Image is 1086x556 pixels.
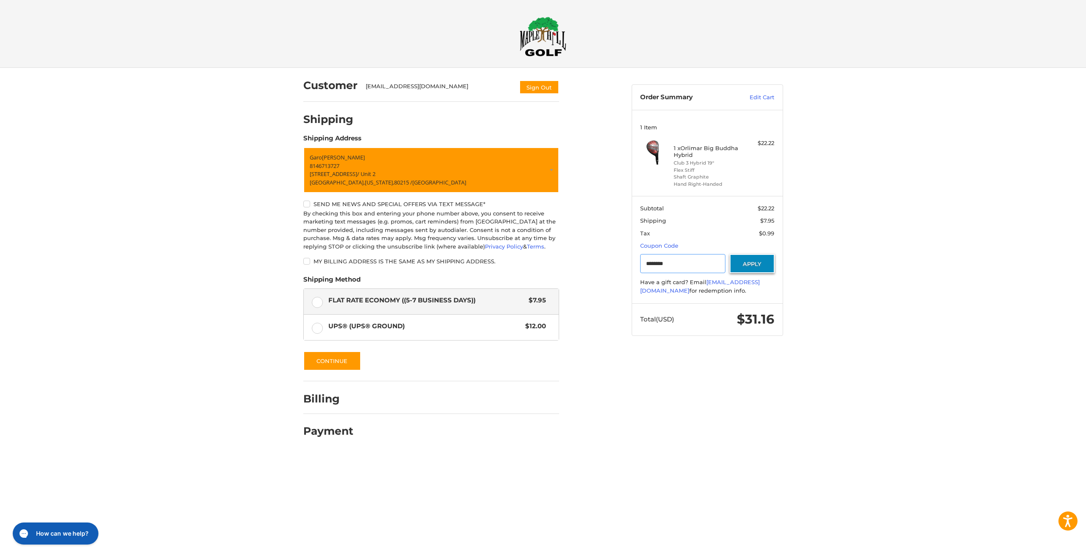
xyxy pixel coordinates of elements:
span: $7.95 [760,217,774,224]
span: Garo [310,154,322,161]
span: $7.95 [525,296,546,305]
h2: Customer [303,79,358,92]
a: Terms [527,243,544,250]
span: [STREET_ADDRESS] [310,170,357,178]
span: $31.16 [737,311,774,327]
a: Edit Cart [731,93,774,102]
span: $0.99 [759,230,774,237]
span: Subtotal [640,205,664,212]
div: Have a gift card? Email for redemption info. [640,278,774,295]
span: UPS® (UPS® Ground) [328,321,521,331]
span: / Unit 2 [357,170,375,178]
iframe: Gorgias live chat messenger [8,520,101,548]
span: [GEOGRAPHIC_DATA], [310,179,365,186]
div: $22.22 [741,139,774,148]
img: Maple Hill Golf [520,17,566,56]
li: Club 3 Hybrid 19° [674,159,739,167]
legend: Shipping Method [303,275,361,288]
label: Send me news and special offers via text message* [303,201,559,207]
li: Flex Stiff [674,167,739,174]
h2: Shipping [303,113,353,126]
span: $22.22 [758,205,774,212]
span: $12.00 [521,321,546,331]
button: Apply [730,254,775,273]
li: Hand Right-Handed [674,181,739,188]
a: Enter or select a different address [303,147,559,193]
h2: Billing [303,392,353,405]
a: Coupon Code [640,242,678,249]
span: 80215 / [394,179,412,186]
label: My billing address is the same as my shipping address. [303,258,559,265]
span: 8146713727 [310,162,339,170]
span: Tax [640,230,650,237]
span: Shipping [640,217,666,224]
li: Shaft Graphite [674,173,739,181]
legend: Shipping Address [303,134,361,147]
h4: 1 x Orlimar Big Buddha Hybrid [674,145,739,159]
span: [PERSON_NAME] [322,154,365,161]
span: Flat Rate Economy ((5-7 Business Days)) [328,296,525,305]
span: [GEOGRAPHIC_DATA] [412,179,466,186]
span: [US_STATE], [365,179,394,186]
input: Gift Certificate or Coupon Code [640,254,725,273]
a: [EMAIL_ADDRESS][DOMAIN_NAME] [640,279,760,294]
button: Continue [303,351,361,371]
h3: 1 Item [640,124,774,131]
h2: Payment [303,425,353,438]
span: Total (USD) [640,315,674,323]
div: By checking this box and entering your phone number above, you consent to receive marketing text ... [303,210,559,251]
button: Sign Out [519,80,559,94]
h3: Order Summary [640,93,731,102]
a: Privacy Policy [485,243,523,250]
div: [EMAIL_ADDRESS][DOMAIN_NAME] [366,82,511,94]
